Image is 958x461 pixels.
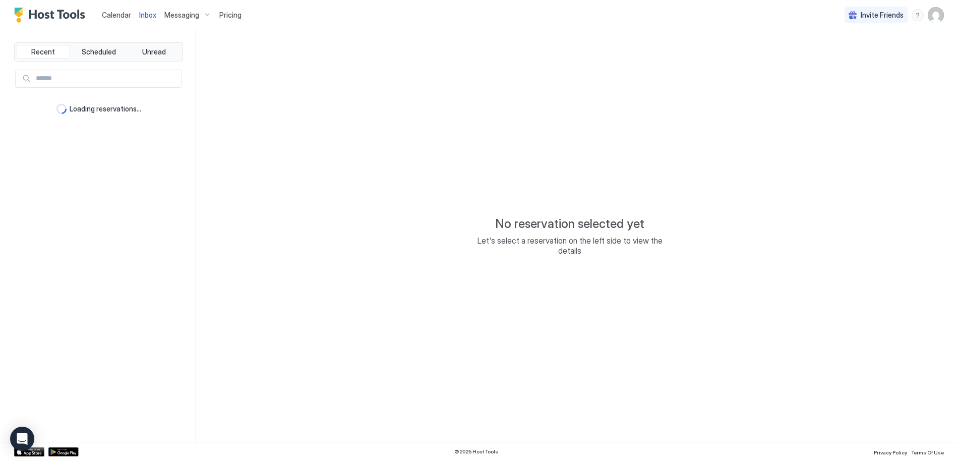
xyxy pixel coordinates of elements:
[70,104,141,113] span: Loading reservations...
[139,10,156,20] a: Inbox
[911,449,944,455] span: Terms Of Use
[31,47,55,56] span: Recent
[32,70,182,87] input: Input Field
[127,45,181,59] button: Unread
[861,11,904,20] span: Invite Friends
[139,11,156,19] span: Inbox
[469,236,671,256] span: Let's select a reservation on the left side to view the details
[14,447,44,456] a: App Store
[102,11,131,19] span: Calendar
[17,45,70,59] button: Recent
[164,11,199,20] span: Messaging
[454,448,498,455] span: © 2025 Host Tools
[495,216,644,232] span: No reservation selected yet
[928,7,944,23] div: User profile
[48,447,79,456] a: Google Play Store
[14,42,183,62] div: tab-group
[102,10,131,20] a: Calendar
[72,45,126,59] button: Scheduled
[14,8,90,23] a: Host Tools Logo
[912,9,924,21] div: menu
[874,446,907,457] a: Privacy Policy
[142,47,166,56] span: Unread
[874,449,907,455] span: Privacy Policy
[911,446,944,457] a: Terms Of Use
[56,104,67,114] div: loading
[82,47,116,56] span: Scheduled
[219,11,242,20] span: Pricing
[10,427,34,451] div: Open Intercom Messenger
